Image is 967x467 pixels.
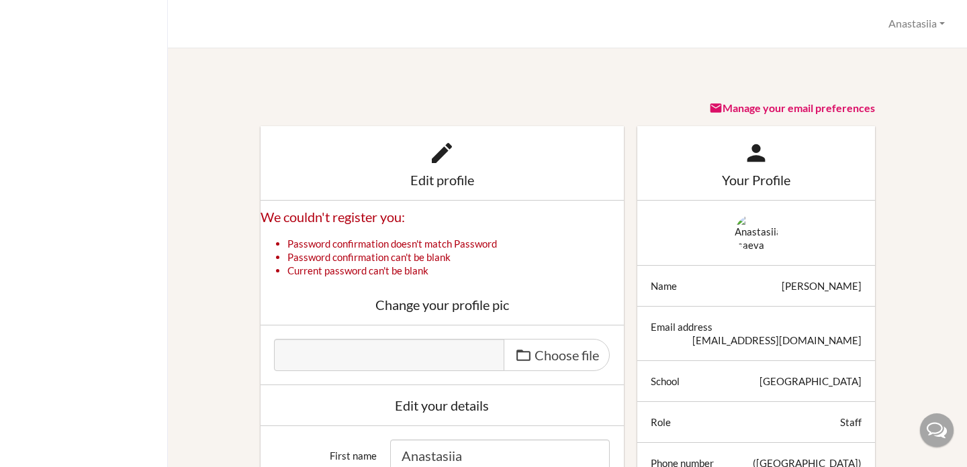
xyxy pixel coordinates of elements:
div: Name [651,279,677,293]
li: Current password can't be blank [287,264,624,277]
div: School [651,374,680,388]
span: Help [31,9,58,21]
li: Password confirmation can't be blank [287,250,624,264]
span: Choose file [535,347,599,363]
img: Anastasiia Isaeva [735,214,778,252]
div: Email address [651,320,712,333]
div: [GEOGRAPHIC_DATA] [759,374,862,388]
li: Password confirmation doesn't match Password [287,237,624,250]
div: Staff [840,415,862,429]
div: Role [651,415,671,429]
div: Change your profile pic [274,298,610,311]
div: Edit your details [274,399,610,412]
div: Edit profile [274,173,610,187]
h2: We couldn't register you: [261,208,624,226]
div: [PERSON_NAME] [782,279,862,293]
div: [EMAIL_ADDRESS][DOMAIN_NAME] [692,333,862,347]
button: Anastasiia [882,11,951,36]
div: Your Profile [651,173,862,187]
a: Manage your email preferences [709,101,875,114]
label: First name [267,439,384,462]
